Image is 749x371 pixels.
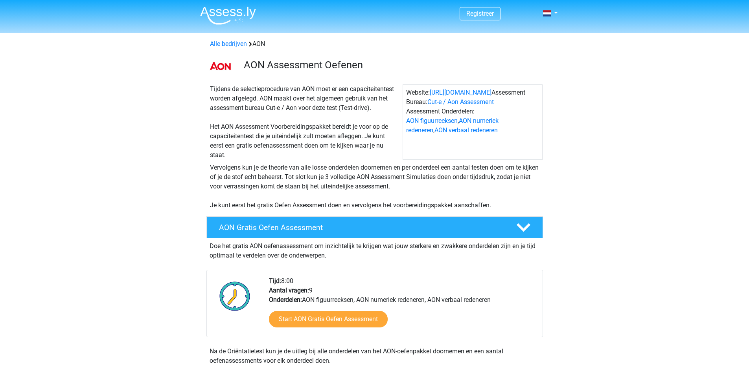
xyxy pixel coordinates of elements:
b: Tijd: [269,277,281,285]
a: Start AON Gratis Oefen Assessment [269,311,388,327]
a: Alle bedrijven [210,40,247,48]
img: Klok [215,276,255,316]
a: AON numeriek redeneren [406,117,499,134]
h3: AON Assessment Oefenen [244,59,537,71]
a: AON Gratis Oefen Assessment [203,216,546,238]
div: Vervolgens kun je de theorie van alle losse onderdelen doornemen en per onderdeel een aantal test... [207,163,543,210]
b: Onderdelen: [269,296,302,303]
div: Website: Assessment Bureau: Assessment Onderdelen: , , [403,84,543,160]
a: AON verbaal redeneren [434,126,498,134]
a: Registreer [466,10,494,17]
h4: AON Gratis Oefen Assessment [219,223,504,232]
a: AON figuurreeksen [406,117,458,124]
div: Doe het gratis AON oefenassessment om inzichtelijk te krijgen wat jouw sterkere en zwakkere onder... [206,238,543,260]
div: 8:00 9 AON figuurreeksen, AON numeriek redeneren, AON verbaal redeneren [263,276,542,337]
div: Na de Oriëntatietest kun je de uitleg bij alle onderdelen van het AON-oefenpakket doornemen en ee... [206,347,543,366]
img: Assessly [200,6,256,25]
a: [URL][DOMAIN_NAME] [430,89,491,96]
a: Cut-e / Aon Assessment [427,98,494,106]
b: Aantal vragen: [269,287,309,294]
div: Tijdens de selectieprocedure van AON moet er een capaciteitentest worden afgelegd. AON maakt over... [207,84,403,160]
div: AON [207,39,543,49]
